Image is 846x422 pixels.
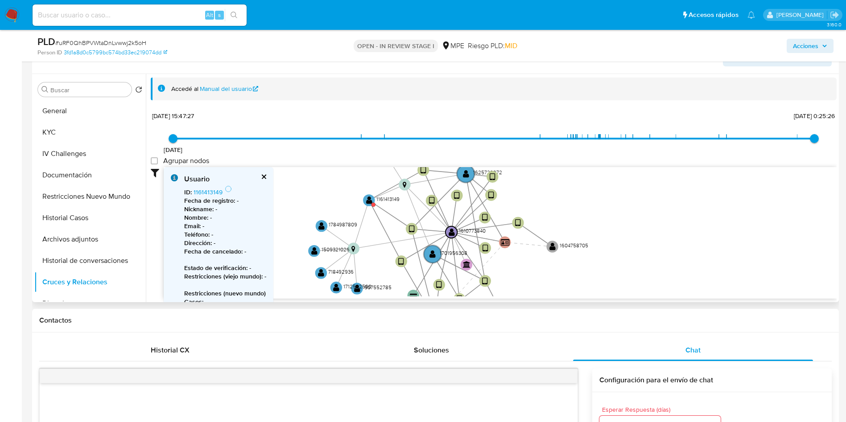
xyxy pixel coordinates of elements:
text:  [421,166,426,175]
text:  [333,283,339,292]
text:  [311,246,318,255]
button: Acciones [787,39,834,53]
b: Casos : [184,297,203,306]
text:  [318,269,324,277]
span: Riesgo PLD: [468,41,517,51]
text:  [483,244,488,252]
text:  [490,173,495,181]
span: Acciones [793,39,818,53]
text: 1784987809 [329,221,357,228]
span: Chat [685,345,701,355]
p: - [184,272,266,281]
b: Person ID [37,49,62,57]
button: Historial Casos [34,207,146,229]
button: search-icon [225,9,243,21]
text:  [457,295,462,303]
p: - [184,264,266,272]
text:  [454,192,460,200]
span: Accesos rápidos [689,10,739,20]
button: cerrar [260,174,266,180]
span: s [218,11,221,19]
p: - [184,213,266,222]
p: OPEN - IN REVIEW STAGE I [354,40,438,52]
p: - [184,222,266,230]
text:  [410,293,417,299]
text:  [429,250,436,258]
b: PLD [37,34,55,49]
p: - [184,197,266,205]
text:  [366,196,372,205]
button: Restricciones Nuevo Mundo [34,186,146,207]
input: Buscar [50,86,128,94]
text: 1610773840 [459,227,486,234]
text: 507552785 [364,283,392,291]
text:  [549,242,556,251]
b: Nickname : [184,205,214,213]
div: MPE [442,41,464,51]
span: 3.160.0 [827,21,842,28]
span: # uRF0QhBPVWtaDnLvwwj2k5oH [55,38,146,47]
b: Teléfono : [184,230,210,239]
span: Accedé al [171,85,198,93]
button: KYC [34,122,146,143]
text: 1712562590 [343,282,371,290]
text:  [488,191,494,200]
button: Historial de conversaciones [34,250,146,271]
span: [DATE] 0:25:26 [794,111,835,120]
text:  [449,228,455,236]
text:  [398,257,404,266]
a: Manual del usuario [200,85,259,93]
span: Agrupar nodos [163,156,209,165]
text:  [501,238,510,246]
text:  [351,246,355,252]
text:  [403,181,407,188]
button: Volver al orden por defecto [135,86,142,96]
b: Nombre : [184,213,208,222]
b: Email : [184,221,201,230]
text: 1161413149 [376,195,400,202]
text: 1625729972 [473,168,502,176]
button: Direcciones [34,293,146,314]
text:  [354,284,360,293]
span: [DATE] [164,145,183,154]
text:  [463,261,470,267]
h3: Configuración para el envío de chat [599,376,825,385]
b: Fecha de cancelado : [184,247,243,256]
span: Soluciones [414,345,449,355]
text: 1604758705 [560,242,588,249]
text:  [482,277,488,285]
b: Estado de verificación : [184,263,248,272]
button: IV Challenges [34,143,146,164]
text:  [463,169,469,178]
span: MID [505,41,517,51]
b: Restricciones (viejo mundo) : [184,272,263,281]
a: Notificaciones [747,11,755,19]
p: - [184,205,266,213]
text: 1509321026 [322,246,350,253]
text:  [436,281,442,289]
input: Agrupar nodos [151,157,158,164]
text:  [318,222,325,230]
p: - [184,247,266,256]
button: Buscar [41,86,49,93]
div: Usuario [184,174,266,184]
input: Buscar usuario o caso... [33,9,247,21]
b: ID : [184,188,192,197]
b: Fecha de registro : [184,196,235,205]
b: Restricciones (nuevo mundo) [184,289,266,298]
p: antonio.rossel@mercadolibre.com [776,11,827,19]
text:  [409,225,415,234]
text: 718492936 [328,268,354,275]
button: Cruces y Relaciones [34,271,146,293]
span: Alt [206,11,213,19]
text:  [515,219,521,227]
a: 1161413149 [194,188,223,197]
span: [DATE] 15:47:27 [152,111,194,120]
p: - [184,230,266,239]
text:  [482,213,488,222]
p: - [184,298,266,306]
a: 3fd1a8d0c5799bc574bd33ec219074dd [64,49,167,57]
b: Dirección : [184,238,212,247]
span: Esperar Respuesta (días) [602,406,723,413]
h1: Contactos [39,316,832,325]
